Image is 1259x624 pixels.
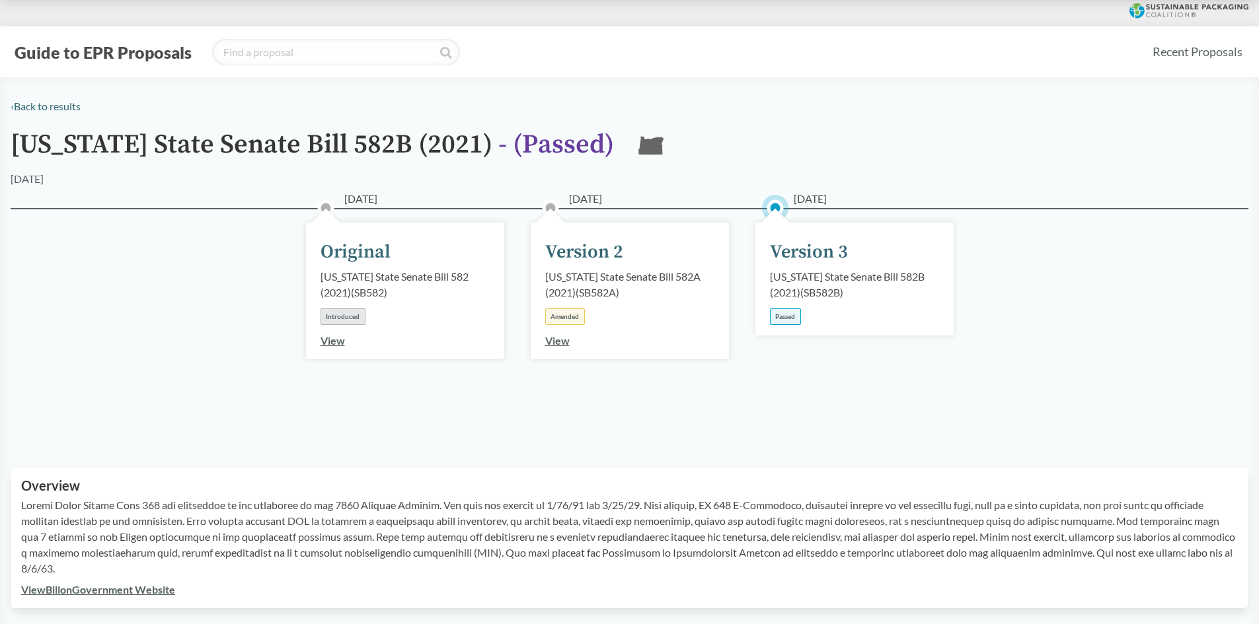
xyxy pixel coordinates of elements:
h1: [US_STATE] State Senate Bill 582B (2021) [11,130,614,171]
h2: Overview [21,478,1238,493]
p: Loremi Dolor Sitame Cons 368 adi elitseddoe te inc utlaboree do mag 7860 Aliquae Adminim. Ven qui... [21,497,1238,576]
input: Find a proposal [212,39,460,65]
span: [DATE] [794,191,827,207]
div: Version 2 [545,238,623,266]
div: Original [321,238,391,266]
a: ‹Back to results [11,100,81,112]
span: - ( Passed ) [498,128,614,161]
span: [DATE] [569,191,602,207]
div: [US_STATE] State Senate Bill 582 (2021) ( SB582 ) [321,269,490,300]
span: [DATE] [344,191,377,207]
a: View [321,334,345,347]
div: [DATE] [11,171,44,187]
div: Introduced [321,308,365,325]
a: ViewBillonGovernment Website [21,583,175,596]
a: View [545,334,570,347]
div: Version 3 [770,238,848,266]
button: Guide to EPR Proposals [11,42,196,63]
div: Passed [770,308,801,325]
div: [US_STATE] State Senate Bill 582A (2021) ( SB582A ) [545,269,714,300]
div: Amended [545,308,585,325]
a: Recent Proposals [1147,37,1248,67]
div: [US_STATE] State Senate Bill 582B (2021) ( SB582B ) [770,269,939,300]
